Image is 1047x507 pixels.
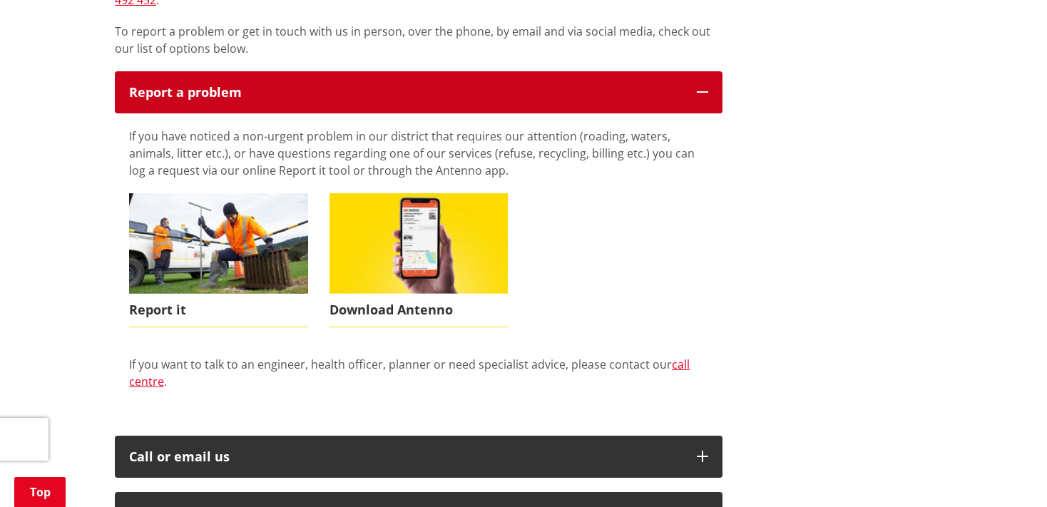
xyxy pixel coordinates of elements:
button: Report a problem [115,71,722,114]
span: Download Antenno [330,294,509,327]
div: Call or email us [129,450,683,464]
span: If you have noticed a non-urgent problem in our district that requires our attention (roading, wa... [129,128,695,178]
img: Antenno [330,193,509,294]
a: call centre [129,357,690,389]
button: Call or email us [115,436,722,478]
p: To report a problem or get in touch with us in person, over the phone, by email and via social me... [115,23,722,57]
a: Top [14,477,66,507]
iframe: Messenger Launcher [981,447,1033,498]
a: Download Antenno [330,193,509,327]
p: Report a problem [129,86,683,100]
a: Report it [129,193,308,327]
div: If you want to talk to an engineer, health officer, planner or need specialist advice, please con... [129,356,708,407]
img: Report it [129,193,308,294]
span: Report it [129,294,308,327]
